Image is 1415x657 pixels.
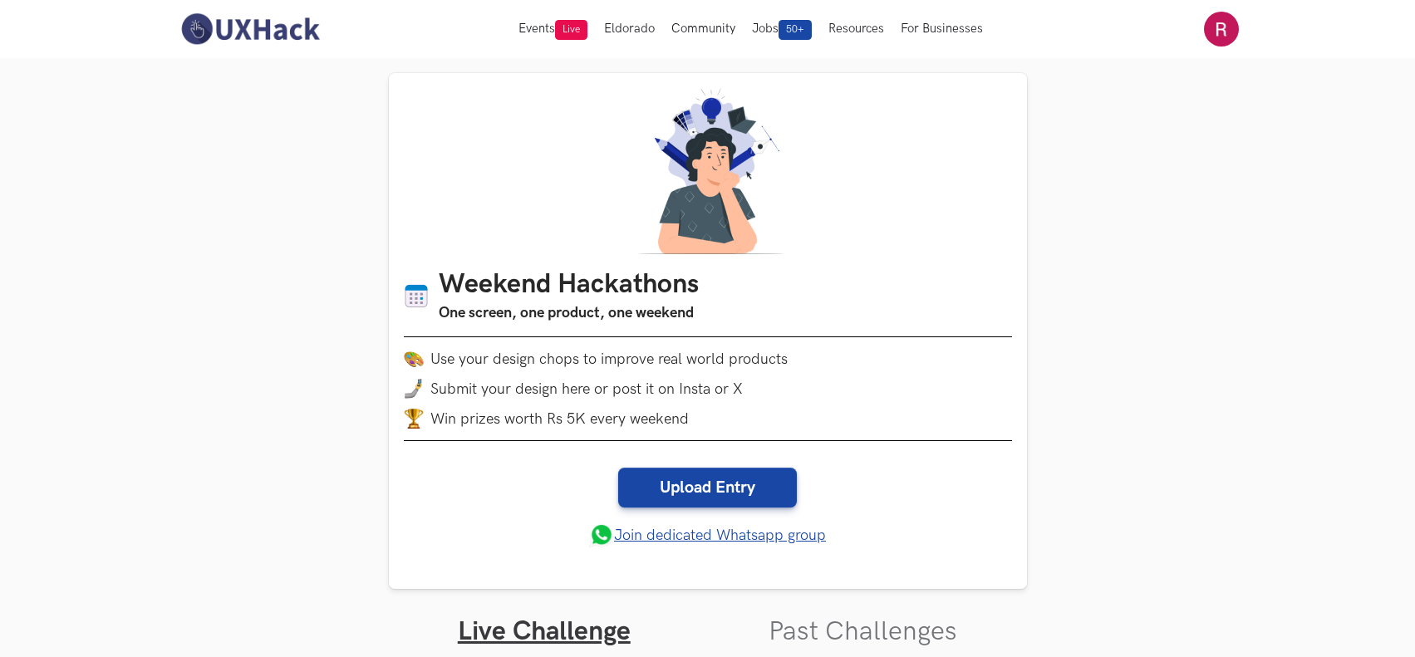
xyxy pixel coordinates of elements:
[589,522,826,547] a: Join dedicated Whatsapp group
[439,269,699,302] h1: Weekend Hackathons
[618,468,797,507] a: Upload Entry
[628,88,788,254] img: A designer thinking
[779,20,812,40] span: 50+
[404,349,424,369] img: palette.png
[458,615,631,648] a: Live Challenge
[555,20,587,40] span: Live
[404,283,429,309] img: Calendar icon
[404,409,424,429] img: trophy.png
[769,615,957,648] a: Past Challenges
[404,379,424,399] img: mobile-in-hand.png
[404,409,1012,429] li: Win prizes worth Rs 5K every weekend
[430,380,743,398] span: Submit your design here or post it on Insta or X
[439,302,699,325] h3: One screen, one product, one weekend
[589,522,614,547] img: whatsapp.png
[176,12,324,47] img: UXHack-logo.png
[1204,12,1239,47] img: Your profile pic
[389,589,1027,648] ul: Tabs Interface
[404,349,1012,369] li: Use your design chops to improve real world products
